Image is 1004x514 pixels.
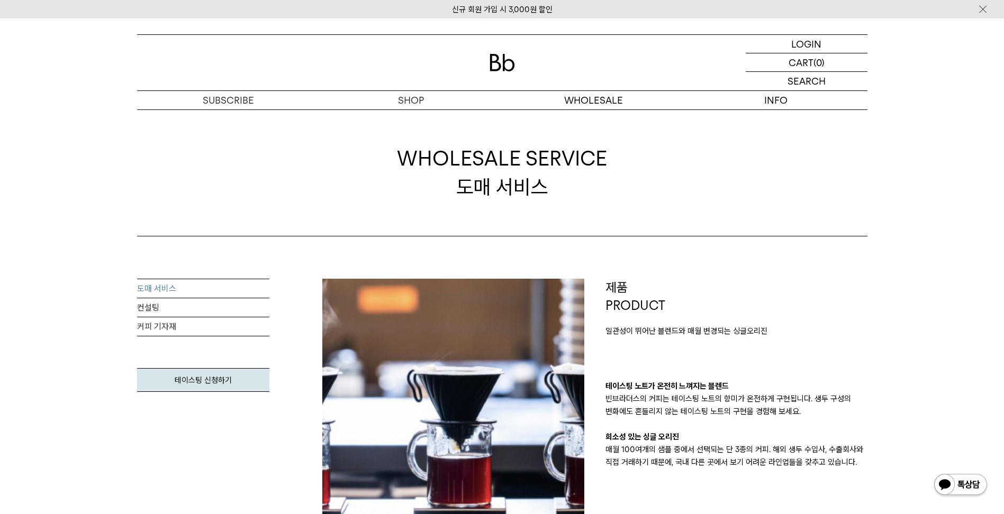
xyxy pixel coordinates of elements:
[746,53,867,72] a: CART (0)
[933,473,988,498] img: 카카오톡 채널 1:1 채팅 버튼
[137,91,320,109] a: SUBSCRIBE
[605,392,867,418] p: 빈브라더스의 커피는 테이스팅 노트의 향미가 온전하게 구현됩니다. 생두 구성의 변화에도 흔들리지 않는 테이스팅 노트의 구현을 경험해 보세요.
[502,91,685,109] p: WHOLESALE
[137,368,269,392] a: 테이스팅 신청하기
[137,317,269,336] a: 커피 기자재
[746,35,867,53] a: LOGIN
[605,443,867,469] p: 매월 100여개의 샘플 중에서 선택되는 단 3종의 커피. 해외 생두 수입사, 수출회사와 직접 거래하기 때문에, 국내 다른 곳에서 보기 어려운 라인업들을 갖추고 있습니다.
[605,325,867,337] p: 일관성이 뛰어난 블렌드와 매월 변경되는 싱글오리진
[137,298,269,317] a: 컨설팅
[397,144,607,200] div: 도매 서비스
[137,279,269,298] a: 도매 서비스
[605,380,867,392] p: 테이스팅 노트가 온전히 느껴지는 블렌드
[813,53,825,71] p: (0)
[685,91,867,109] p: INFO
[605,430,867,443] p: 희소성 있는 싱글 오리진
[605,279,867,314] p: 제품 PRODUCT
[791,35,821,53] p: LOGIN
[789,53,813,71] p: CART
[788,72,826,90] p: SEARCH
[490,54,515,71] img: 로고
[397,144,607,172] span: WHOLESALE SERVICE
[320,91,502,109] a: SHOP
[452,5,553,14] a: 신규 회원 가입 시 3,000원 할인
